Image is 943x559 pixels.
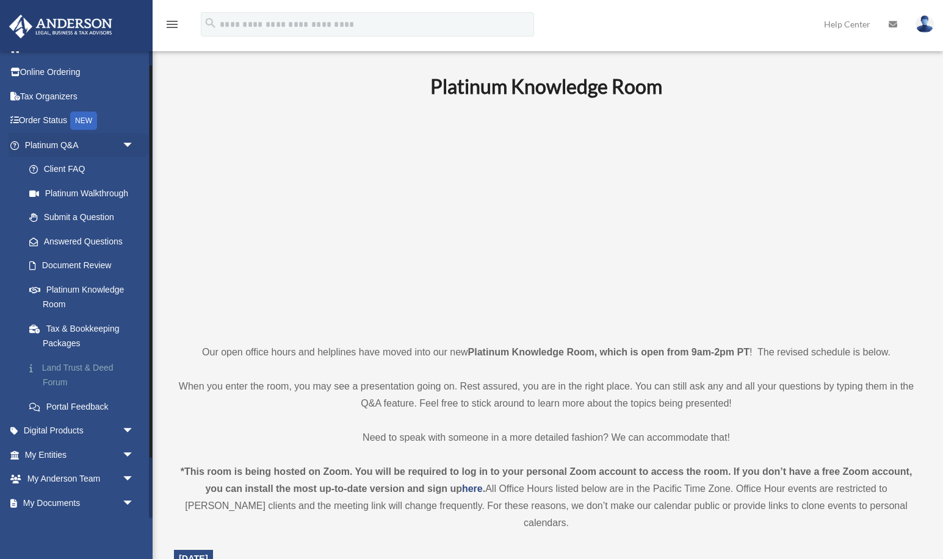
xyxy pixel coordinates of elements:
strong: Platinum Knowledge Room, which is open from 9am-2pm PT [468,347,750,357]
a: menu [165,21,179,32]
p: Our open office hours and helplines have moved into our new ! The revised schedule is below. [174,344,919,361]
span: arrow_drop_down [122,419,146,444]
a: Submit a Question [17,205,153,230]
a: Land Trust & Deed Forum [17,355,153,394]
i: search [204,16,217,30]
p: Need to speak with someone in a more detailed fashion? We can accommodate that! [174,429,919,446]
a: Document Review [17,254,153,278]
a: Online Ordering [9,60,153,85]
a: Online Learningarrow_drop_down [9,515,153,539]
span: arrow_drop_down [122,133,146,158]
span: arrow_drop_down [122,467,146,492]
a: here [462,483,483,494]
strong: . [483,483,485,494]
a: Tax Organizers [9,84,153,109]
a: Answered Questions [17,229,153,254]
span: arrow_drop_down [122,515,146,540]
p: When you enter the room, you may see a presentation going on. Rest assured, you are in the right ... [174,378,919,412]
iframe: 231110_Toby_KnowledgeRoom [363,115,729,321]
a: Digital Productsarrow_drop_down [9,419,153,443]
strong: *This room is being hosted on Zoom. You will be required to log in to your personal Zoom account ... [181,466,912,494]
a: My Documentsarrow_drop_down [9,491,153,515]
span: arrow_drop_down [122,443,146,468]
a: My Entitiesarrow_drop_down [9,443,153,467]
span: arrow_drop_down [122,491,146,516]
div: NEW [70,112,97,130]
a: Order StatusNEW [9,109,153,134]
b: Platinum Knowledge Room [430,74,662,98]
img: User Pic [916,15,934,33]
a: Platinum Q&Aarrow_drop_down [9,133,153,157]
a: Client FAQ [17,157,153,182]
i: menu [165,17,179,32]
a: Portal Feedback [17,394,153,419]
div: All Office Hours listed below are in the Pacific Time Zone. Office Hour events are restricted to ... [174,463,919,532]
a: My Anderson Teamarrow_drop_down [9,467,153,491]
a: Platinum Knowledge Room [17,277,146,316]
a: Tax & Bookkeeping Packages [17,316,153,355]
a: Platinum Walkthrough [17,181,153,205]
img: Anderson Advisors Platinum Portal [5,15,116,38]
